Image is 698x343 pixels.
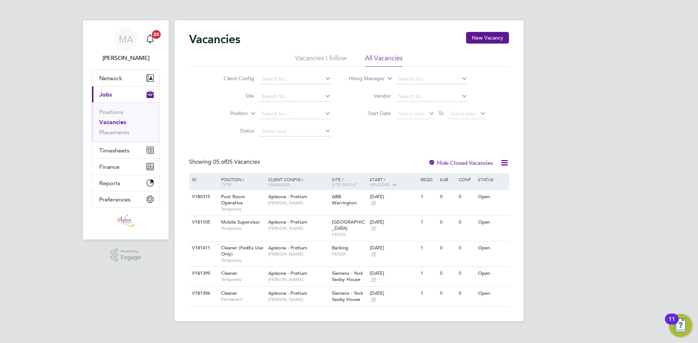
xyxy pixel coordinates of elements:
[438,216,457,229] div: 0
[268,200,328,206] span: [PERSON_NAME]
[332,251,366,257] span: FEDEX
[476,216,508,229] div: Open
[438,287,457,300] div: 0
[221,257,265,263] span: Temporary
[92,86,160,102] button: Jobs
[370,194,417,200] div: [DATE]
[332,193,357,206] span: ABB Warrington
[259,126,331,136] input: Select one
[268,251,328,257] span: [PERSON_NAME]
[221,290,237,296] span: Cleaner
[332,181,357,187] span: Site Group
[268,181,290,187] span: Manager
[419,287,438,300] div: 1
[99,75,122,82] span: Network
[268,270,307,276] span: Apleona - Pretium
[268,193,307,200] span: Apleona - Pretium
[466,32,509,44] button: New Vacancy
[189,158,261,166] div: Showing
[295,54,347,67] li: Vacancies I follow
[476,267,508,280] div: Open
[268,290,307,296] span: Apleona - Pretium
[343,75,385,82] label: Hiring Manager
[332,290,363,302] span: Siemens - York Saxby House
[398,110,425,117] span: Select date
[419,216,438,229] div: 1
[221,225,265,231] span: Temporary
[190,267,216,280] div: V181399
[370,251,377,257] span: 39
[259,91,331,102] input: Search for...
[332,245,348,251] span: Barking
[92,54,160,62] span: Michelle Aldridge
[370,277,377,283] span: 39
[266,173,330,191] div: Client Config /
[368,173,419,191] div: Start /
[365,54,403,67] li: All Vacancies
[349,110,391,117] label: Start Date
[190,241,216,255] div: V181411
[669,319,675,328] div: 11
[92,175,160,191] button: Reports
[457,287,476,300] div: 0
[99,163,120,170] span: Finance
[111,248,141,262] a: Powered byEngage
[212,75,254,82] label: Client Config
[330,173,368,191] div: Site /
[92,215,160,226] a: Go to home page
[436,109,446,118] span: To
[92,191,160,207] button: Preferences
[476,241,508,255] div: Open
[268,297,328,302] span: [PERSON_NAME]
[212,93,254,99] label: Site
[221,206,265,212] span: Temporary
[206,110,248,117] label: Position
[438,173,457,185] div: Sub
[370,270,417,277] div: [DATE]
[221,245,263,257] span: Cleaner (FedEx Use Only)
[99,109,123,115] a: Positions
[370,219,417,225] div: [DATE]
[476,190,508,204] div: Open
[259,109,331,119] input: Search for...
[396,91,468,102] input: Search for...
[121,254,141,261] span: Engage
[221,277,265,282] span: Temporary
[457,216,476,229] div: 0
[143,28,157,51] a: 20
[99,196,131,203] span: Preferences
[438,241,457,255] div: 0
[259,74,331,84] input: Search for...
[92,70,160,86] button: Network
[190,173,216,185] div: ID
[268,245,307,251] span: Apleona - Pretium
[332,270,363,282] span: Siemens - York Saxby House
[476,287,508,300] div: Open
[152,30,161,39] span: 20
[268,225,328,231] span: [PERSON_NAME]
[370,297,377,303] span: 39
[396,74,468,84] input: Search for...
[99,129,129,136] a: Placements
[213,158,226,166] span: 05 of
[370,245,417,251] div: [DATE]
[92,102,160,142] div: Jobs
[419,190,438,204] div: 1
[457,190,476,204] div: 0
[349,93,391,99] label: Vendor
[190,216,216,229] div: V181105
[419,173,438,185] div: Reqd
[190,190,216,204] div: V180315
[450,110,476,117] span: Select date
[268,219,307,225] span: Apleona - Pretium
[117,215,134,226] img: adore-recruitment-logo-retina.png
[190,287,216,300] div: V181396
[92,142,160,158] button: Timesheets
[92,159,160,175] button: Finance
[370,290,417,297] div: [DATE]
[419,267,438,280] div: 1
[99,91,112,98] span: Jobs
[438,267,457,280] div: 0
[83,20,169,240] nav: Main navigation
[213,158,260,166] span: 05 Vacancies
